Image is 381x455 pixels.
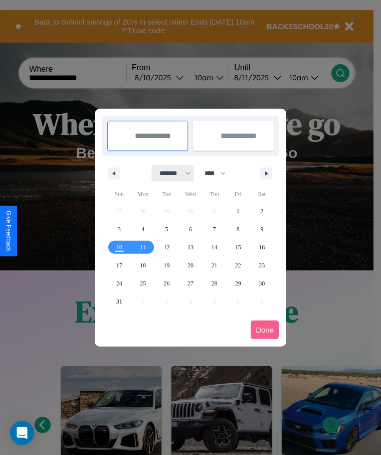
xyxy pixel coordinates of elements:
span: 16 [259,238,265,256]
span: 17 [116,256,122,274]
button: 23 [250,256,274,274]
button: 31 [107,292,131,311]
button: 16 [250,238,274,256]
span: Thu [203,186,226,202]
span: Fri [226,186,250,202]
button: 19 [155,256,178,274]
span: 7 [213,220,216,238]
button: 13 [178,238,202,256]
span: Sat [250,186,274,202]
span: 18 [140,256,146,274]
span: 20 [187,256,194,274]
button: 26 [155,274,178,292]
button: 24 [107,274,131,292]
span: 29 [235,274,241,292]
span: Tue [155,186,178,202]
button: 29 [226,274,250,292]
span: 5 [165,220,168,238]
div: Open Intercom Messenger [10,421,34,445]
span: 24 [116,274,122,292]
span: 12 [164,238,170,256]
span: 6 [189,220,192,238]
span: 4 [141,220,144,238]
span: 27 [187,274,194,292]
span: 28 [211,274,217,292]
button: 8 [226,220,250,238]
button: 28 [203,274,226,292]
span: 23 [259,256,265,274]
span: 21 [211,256,217,274]
span: Wed [178,186,202,202]
span: Mon [131,186,154,202]
span: 8 [237,220,240,238]
button: 11 [131,238,154,256]
span: 26 [164,274,170,292]
span: 3 [118,220,121,238]
span: 1 [237,202,240,220]
button: 6 [178,220,202,238]
span: 30 [259,274,265,292]
button: Done [251,321,279,339]
span: Sun [107,186,131,202]
button: 30 [250,274,274,292]
button: 12 [155,238,178,256]
button: 18 [131,256,154,274]
button: 17 [107,256,131,274]
button: 25 [131,274,154,292]
button: 1 [226,202,250,220]
span: 2 [260,202,263,220]
span: 11 [140,238,146,256]
span: 9 [260,220,263,238]
button: 21 [203,256,226,274]
button: 14 [203,238,226,256]
button: 7 [203,220,226,238]
button: 27 [178,274,202,292]
button: 20 [178,256,202,274]
button: 3 [107,220,131,238]
div: Give Feedback [5,211,12,251]
button: 4 [131,220,154,238]
button: 2 [250,202,274,220]
button: 5 [155,220,178,238]
span: 19 [164,256,170,274]
span: 14 [211,238,217,256]
span: 15 [235,238,241,256]
span: 13 [187,238,194,256]
button: 15 [226,238,250,256]
span: 31 [116,292,122,311]
button: 22 [226,256,250,274]
span: 22 [235,256,241,274]
span: 25 [140,274,146,292]
span: 10 [116,238,122,256]
button: 10 [107,238,131,256]
button: 9 [250,220,274,238]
